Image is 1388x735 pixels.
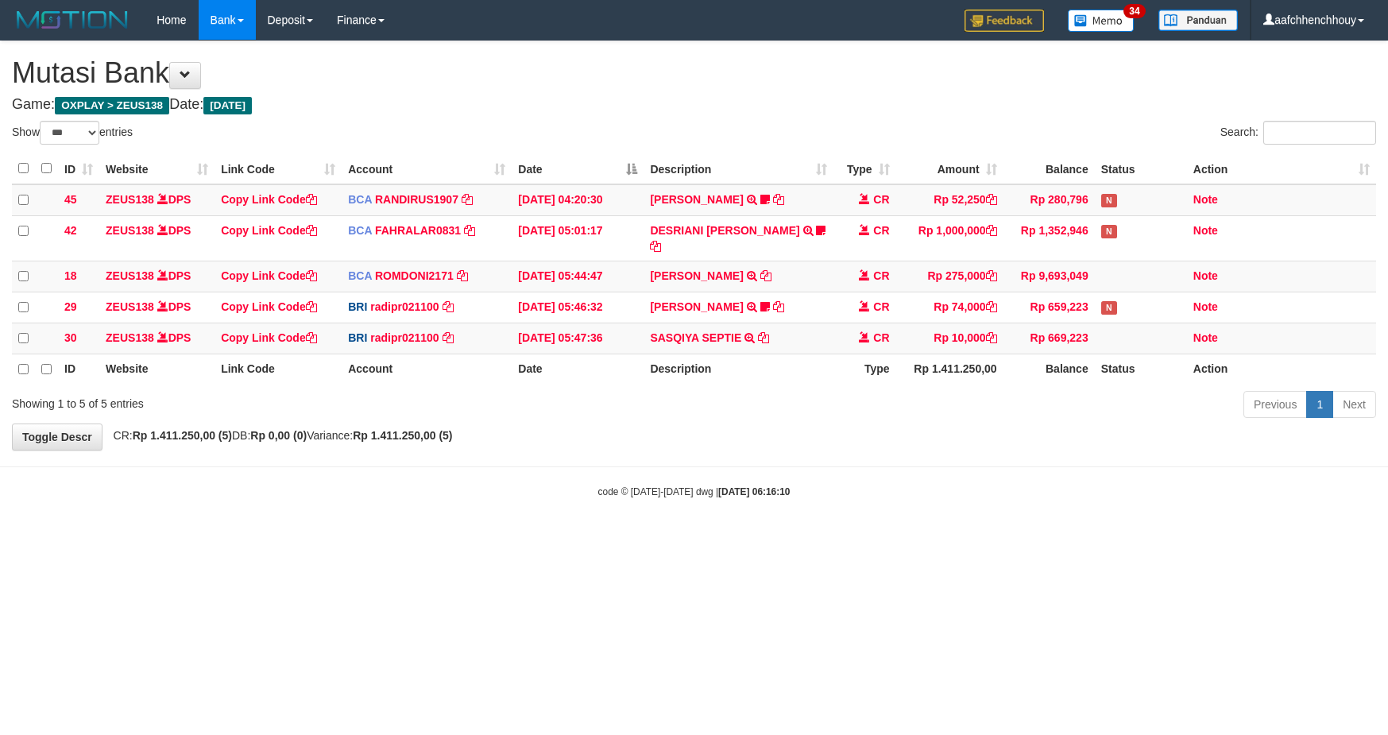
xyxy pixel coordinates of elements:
[99,184,215,216] td: DPS
[215,354,342,385] th: Link Code
[873,193,889,206] span: CR
[1095,153,1187,184] th: Status
[1158,10,1238,31] img: panduan.png
[773,193,784,206] a: Copy TENNY SETIAWAN to clipboard
[1003,153,1095,184] th: Balance
[650,269,743,282] a: [PERSON_NAME]
[1101,301,1117,315] span: Has Note
[873,224,889,237] span: CR
[512,215,644,261] td: [DATE] 05:01:17
[348,300,367,313] span: BRI
[896,184,1003,216] td: Rp 52,250
[512,354,644,385] th: Date
[512,261,644,292] td: [DATE] 05:44:47
[215,153,342,184] th: Link Code: activate to sort column ascending
[457,269,468,282] a: Copy ROMDONI2171 to clipboard
[1220,121,1376,145] label: Search:
[221,269,317,282] a: Copy Link Code
[833,153,896,184] th: Type: activate to sort column ascending
[348,193,372,206] span: BCA
[896,323,1003,354] td: Rp 10,000
[12,121,133,145] label: Show entries
[1193,269,1218,282] a: Note
[760,269,771,282] a: Copy MUHAMMAD IQB to clipboard
[40,121,99,145] select: Showentries
[221,193,317,206] a: Copy Link Code
[1101,225,1117,238] span: Has Note
[1193,224,1218,237] a: Note
[512,292,644,323] td: [DATE] 05:46:32
[342,354,512,385] th: Account
[1003,184,1095,216] td: Rp 280,796
[375,269,454,282] a: ROMDONI2171
[833,354,896,385] th: Type
[1003,323,1095,354] td: Rp 669,223
[644,354,833,385] th: Description
[375,224,461,237] a: FAHRALAR0831
[773,300,784,313] a: Copy STEVANO FERNAN to clipboard
[644,153,833,184] th: Description: activate to sort column ascending
[99,215,215,261] td: DPS
[99,323,215,354] td: DPS
[1243,391,1307,418] a: Previous
[106,269,154,282] a: ZEUS138
[512,153,644,184] th: Date: activate to sort column descending
[598,486,791,497] small: code © [DATE]-[DATE] dwg |
[55,97,169,114] span: OXPLAY > ZEUS138
[758,331,769,344] a: Copy SASQIYA SEPTIE to clipboard
[353,429,452,442] strong: Rp 1.411.250,00 (5)
[512,184,644,216] td: [DATE] 04:20:30
[58,153,99,184] th: ID: activate to sort column ascending
[873,269,889,282] span: CR
[986,224,997,237] a: Copy Rp 1,000,000 to clipboard
[986,300,997,313] a: Copy Rp 74,000 to clipboard
[896,292,1003,323] td: Rp 74,000
[64,300,77,313] span: 29
[1193,331,1218,344] a: Note
[106,300,154,313] a: ZEUS138
[12,424,102,451] a: Toggle Descr
[512,323,644,354] td: [DATE] 05:47:36
[650,240,661,253] a: Copy DESRIANI NATALIS T to clipboard
[203,97,252,114] span: [DATE]
[64,224,77,237] span: 42
[1095,354,1187,385] th: Status
[12,57,1376,89] h1: Mutasi Bank
[1003,261,1095,292] td: Rp 9,693,049
[1306,391,1333,418] a: 1
[99,261,215,292] td: DPS
[106,429,453,442] span: CR: DB: Variance:
[986,193,997,206] a: Copy Rp 52,250 to clipboard
[64,269,77,282] span: 18
[12,97,1376,113] h4: Game: Date:
[1263,121,1376,145] input: Search:
[348,269,372,282] span: BCA
[1187,153,1376,184] th: Action: activate to sort column ascending
[1123,4,1145,18] span: 34
[106,224,154,237] a: ZEUS138
[1068,10,1135,32] img: Button%20Memo.svg
[1003,354,1095,385] th: Balance
[221,331,317,344] a: Copy Link Code
[896,261,1003,292] td: Rp 275,000
[443,300,454,313] a: Copy radipr021100 to clipboard
[1193,193,1218,206] a: Note
[873,300,889,313] span: CR
[99,292,215,323] td: DPS
[464,224,475,237] a: Copy FAHRALAR0831 to clipboard
[106,193,154,206] a: ZEUS138
[58,354,99,385] th: ID
[221,300,317,313] a: Copy Link Code
[250,429,307,442] strong: Rp 0,00 (0)
[221,224,317,237] a: Copy Link Code
[370,300,439,313] a: radipr021100
[12,389,566,412] div: Showing 1 to 5 of 5 entries
[99,354,215,385] th: Website
[896,354,1003,385] th: Rp 1.411.250,00
[1193,300,1218,313] a: Note
[64,193,77,206] span: 45
[375,193,458,206] a: RANDIRUS1907
[462,193,473,206] a: Copy RANDIRUS1907 to clipboard
[370,331,439,344] a: radipr021100
[986,269,997,282] a: Copy Rp 275,000 to clipboard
